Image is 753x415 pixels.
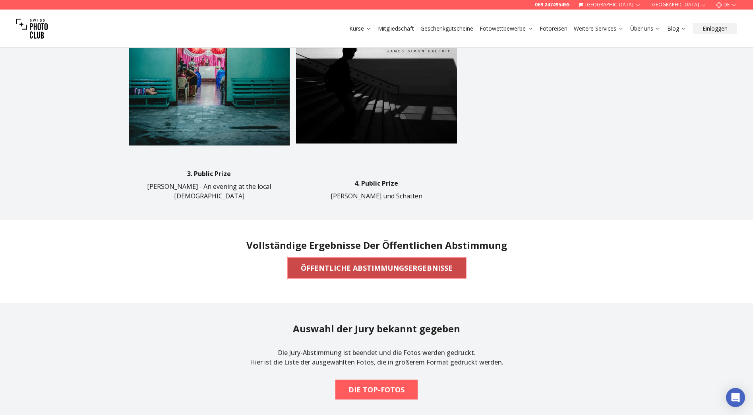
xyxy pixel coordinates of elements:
a: Mitgliedschaft [378,25,414,33]
button: Geschenkgutscheine [417,23,476,34]
p: 3. Public Prize [187,169,231,178]
a: Geschenkgutscheine [420,25,473,33]
h2: Auswahl der Jury bekannt gegeben [293,322,460,335]
b: ÖFFENTLICHE ABSTIMMUNGSERGEBNISSE [301,262,453,273]
button: Fotoreisen [536,23,571,34]
button: Blog [664,23,690,34]
img: image [296,4,457,175]
img: image [129,4,290,165]
div: Open Intercom Messenger [726,388,745,407]
button: Fotowettbewerbe [476,23,536,34]
button: Kurse [346,23,375,34]
p: 4. Public Prize [354,178,398,188]
a: Über uns [630,25,661,33]
a: Fotowettbewerbe [480,25,533,33]
b: DIE TOP-FOTOS [348,384,405,395]
img: Swiss photo club [16,13,48,45]
button: Über uns [627,23,664,34]
a: Weitere Services [574,25,624,33]
a: 069 247495455 [535,2,569,8]
button: Weitere Services [571,23,627,34]
p: [PERSON_NAME] - An evening at the local [DEMOGRAPHIC_DATA] [129,182,290,201]
a: Fotoreisen [540,25,567,33]
button: Einloggen [693,23,737,34]
p: Die Jury-Abstimmung ist beendet und die Fotos werden gedruckt. Hier ist die Liste der ausgewählte... [250,341,503,373]
p: [PERSON_NAME] und Schatten [331,191,422,201]
button: ÖFFENTLICHE ABSTIMMUNGSERGEBNISSE [288,258,466,278]
a: Blog [667,25,687,33]
a: Kurse [349,25,372,33]
button: Mitgliedschaft [375,23,417,34]
button: DIE TOP-FOTOS [335,380,418,399]
h2: Vollständige Ergebnisse der öffentlichen Abstimmung [246,239,507,252]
